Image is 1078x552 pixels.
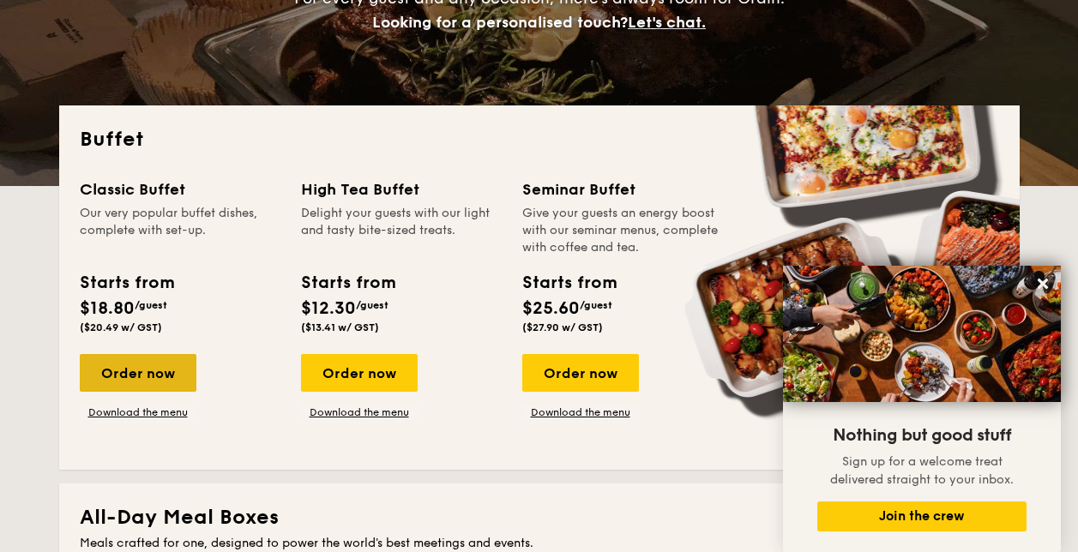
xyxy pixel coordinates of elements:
span: ($20.49 w/ GST) [80,321,162,333]
a: Download the menu [80,405,196,419]
span: $25.60 [522,298,580,319]
span: ($27.90 w/ GST) [522,321,603,333]
button: Join the crew [817,501,1027,531]
div: Give your guests an energy boost with our seminar menus, complete with coffee and tea. [522,205,723,256]
span: ($13.41 w/ GST) [301,321,379,333]
h2: All-Day Meal Boxes [80,504,999,531]
div: Order now [522,354,639,392]
div: Classic Buffet [80,177,280,201]
span: Sign up for a welcome treat delivered straight to your inbox. [830,454,1014,487]
div: Starts from [80,270,173,296]
a: Download the menu [301,405,418,419]
h2: Buffet [80,126,999,153]
a: Download the menu [522,405,639,419]
div: Meals crafted for one, designed to power the world's best meetings and events. [80,535,999,552]
img: DSC07876-Edit02-Large.jpeg [783,266,1061,402]
span: Let's chat. [628,13,706,32]
div: Our very popular buffet dishes, complete with set-up. [80,205,280,256]
div: Starts from [522,270,616,296]
span: $12.30 [301,298,356,319]
span: /guest [135,299,167,311]
div: Starts from [301,270,394,296]
span: Looking for a personalised touch? [372,13,628,32]
button: Close [1029,270,1057,297]
span: Nothing but good stuff [833,425,1011,446]
div: Order now [80,354,196,392]
div: Order now [301,354,418,392]
div: Seminar Buffet [522,177,723,201]
div: Delight your guests with our light and tasty bite-sized treats. [301,205,502,256]
span: /guest [356,299,388,311]
span: $18.80 [80,298,135,319]
span: /guest [580,299,612,311]
div: High Tea Buffet [301,177,502,201]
